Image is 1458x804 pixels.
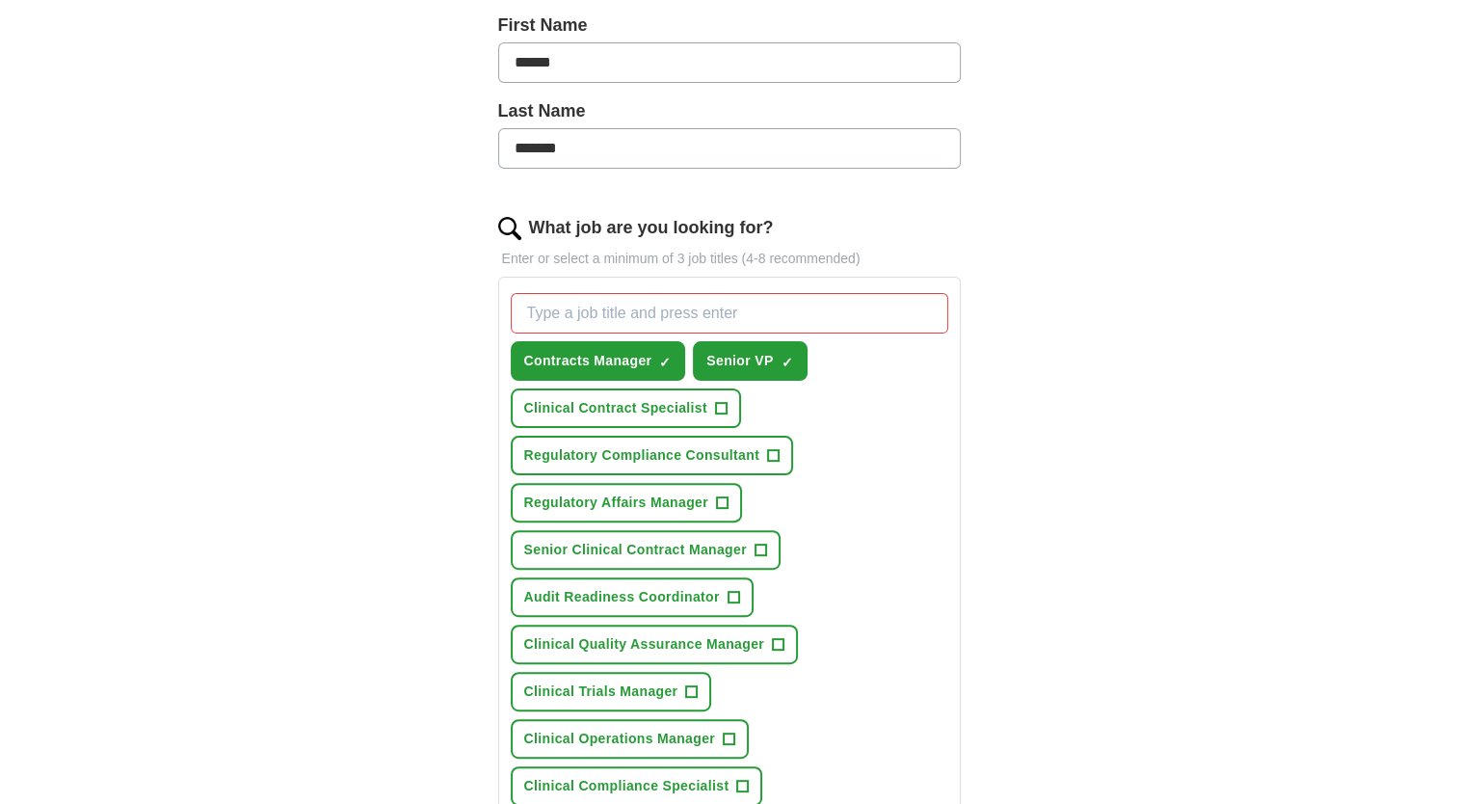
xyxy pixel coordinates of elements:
button: Regulatory Compliance Consultant [511,436,794,475]
span: Regulatory Compliance Consultant [524,445,760,466]
span: Clinical Trials Manager [524,682,678,702]
button: Senior VP✓ [693,341,807,381]
span: Senior VP [706,351,773,371]
button: Clinical Quality Assurance Manager [511,625,798,664]
span: Regulatory Affairs Manager [524,493,708,513]
span: ✓ [782,355,793,370]
button: Audit Readiness Coordinator [511,577,754,617]
span: Clinical Compliance Specialist [524,776,729,796]
span: ✓ [659,355,671,370]
span: Audit Readiness Coordinator [524,587,720,607]
span: Clinical Quality Assurance Manager [524,634,764,655]
span: Clinical Operations Manager [524,729,716,749]
button: Senior Clinical Contract Manager [511,530,781,570]
img: search.png [498,217,521,240]
span: Clinical Contract Specialist [524,398,707,418]
label: Last Name [498,98,961,124]
span: Senior Clinical Contract Manager [524,540,747,560]
label: First Name [498,13,961,39]
input: Type a job title and press enter [511,293,948,334]
p: Enter or select a minimum of 3 job titles (4-8 recommended) [498,249,961,269]
button: Clinical Operations Manager [511,719,750,759]
button: Clinical Trials Manager [511,672,712,711]
button: Contracts Manager✓ [511,341,686,381]
label: What job are you looking for? [529,215,774,241]
span: Contracts Manager [524,351,652,371]
button: Regulatory Affairs Manager [511,483,742,523]
button: Clinical Contract Specialist [511,389,741,428]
